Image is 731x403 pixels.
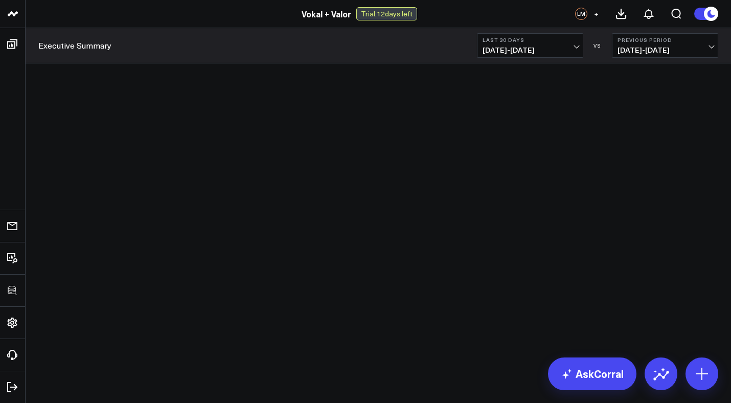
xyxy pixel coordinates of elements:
[575,8,587,20] div: LM
[588,42,607,49] div: VS
[594,10,599,17] span: +
[618,46,713,54] span: [DATE] - [DATE]
[618,37,713,43] b: Previous Period
[590,8,602,20] button: +
[38,40,111,51] a: Executive Summary
[612,33,718,58] button: Previous Period[DATE]-[DATE]
[477,33,583,58] button: Last 30 Days[DATE]-[DATE]
[302,8,351,19] a: Vokal + Valor
[483,46,578,54] span: [DATE] - [DATE]
[548,357,636,390] a: AskCorral
[356,7,417,20] div: Trial: 12 days left
[483,37,578,43] b: Last 30 Days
